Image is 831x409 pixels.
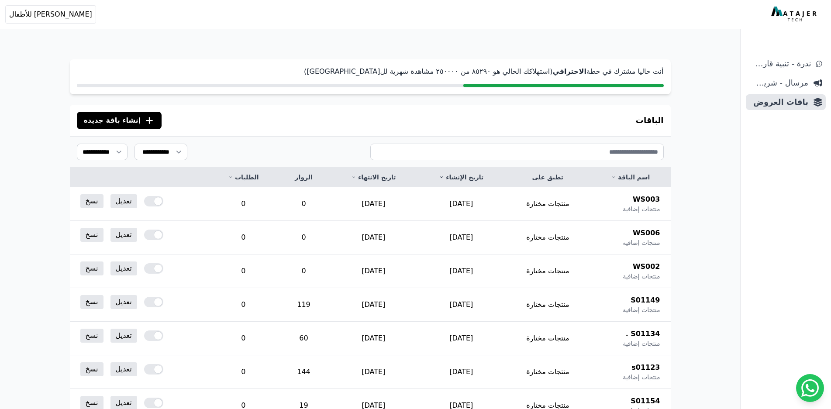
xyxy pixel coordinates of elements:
[110,228,137,242] a: تعديل
[330,322,417,355] td: [DATE]
[80,194,103,208] a: نسخ
[505,288,591,322] td: منتجات مختارة
[417,254,505,288] td: [DATE]
[110,295,137,309] a: تعديل
[209,221,278,254] td: 0
[278,288,329,322] td: 119
[278,221,329,254] td: 0
[749,96,808,108] span: باقات العروض
[330,288,417,322] td: [DATE]
[209,187,278,221] td: 0
[330,254,417,288] td: [DATE]
[417,221,505,254] td: [DATE]
[505,168,591,187] th: تطبق على
[80,362,103,376] a: نسخ
[219,173,267,182] a: الطلبات
[77,112,162,129] button: إنشاء باقة جديدة
[623,339,660,348] span: منتجات إضافية
[80,228,103,242] a: نسخ
[623,373,660,382] span: منتجات إضافية
[633,194,660,205] span: WS003
[5,5,96,24] button: [PERSON_NAME] للأطفال
[623,205,660,213] span: منتجات إضافية
[505,355,591,389] td: منتجات مختارة
[110,194,137,208] a: تعديل
[631,396,660,406] span: S01154
[633,261,660,272] span: WS002
[749,58,811,70] span: ندرة - تنبية قارب علي النفاذ
[623,238,660,247] span: منتجات إضافية
[417,322,505,355] td: [DATE]
[278,168,329,187] th: الزوار
[749,77,808,89] span: مرسال - شريط دعاية
[417,288,505,322] td: [DATE]
[9,9,92,20] span: [PERSON_NAME] للأطفال
[505,254,591,288] td: منتجات مختارة
[771,7,819,22] img: MatajerTech Logo
[340,173,407,182] a: تاريخ الانتهاء
[209,288,278,322] td: 0
[77,66,664,77] p: أنت حاليا مشترك في خطة (استهلاكك الحالي هو ٨٥٢٩۰ من ٢٥۰۰۰۰ مشاهدة شهرية لل[GEOGRAPHIC_DATA])
[552,67,586,76] strong: الاحترافي
[601,173,660,182] a: اسم الباقة
[633,228,660,238] span: WS006
[330,221,417,254] td: [DATE]
[428,173,495,182] a: تاريخ الإنشاء
[505,322,591,355] td: منتجات مختارة
[110,329,137,343] a: تعديل
[623,306,660,314] span: منتجات إضافية
[636,114,664,127] h3: الباقات
[417,187,505,221] td: [DATE]
[623,272,660,281] span: منتجات إضافية
[631,295,660,306] span: S01149
[278,187,329,221] td: 0
[80,261,103,275] a: نسخ
[209,355,278,389] td: 0
[80,295,103,309] a: نسخ
[80,329,103,343] a: نسخ
[417,355,505,389] td: [DATE]
[209,254,278,288] td: 0
[84,115,141,126] span: إنشاء باقة جديدة
[209,322,278,355] td: 0
[330,187,417,221] td: [DATE]
[278,355,329,389] td: 144
[110,362,137,376] a: تعديل
[505,187,591,221] td: منتجات مختارة
[626,329,660,339] span: S01134 .
[278,322,329,355] td: 60
[278,254,329,288] td: 0
[110,261,137,275] a: تعديل
[631,362,660,373] span: s01123
[330,355,417,389] td: [DATE]
[505,221,591,254] td: منتجات مختارة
